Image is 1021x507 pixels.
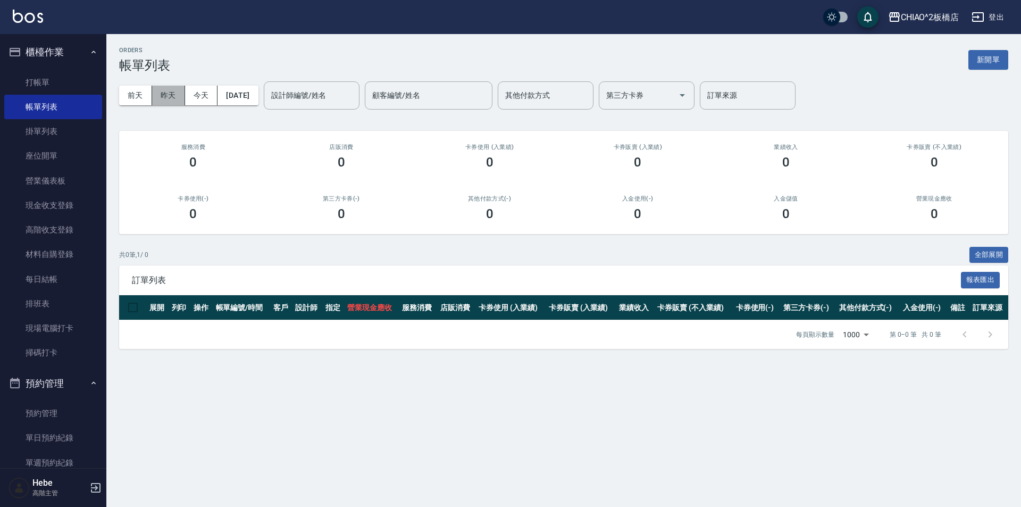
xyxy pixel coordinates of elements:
[119,58,170,73] h3: 帳單列表
[189,206,197,221] h3: 0
[796,330,834,339] p: 每頁顯示數量
[280,144,403,151] h2: 店販消費
[4,292,102,316] a: 排班表
[338,155,345,170] h3: 0
[486,206,493,221] h3: 0
[119,47,170,54] h2: ORDERS
[968,50,1008,70] button: 新開單
[4,370,102,397] button: 預約管理
[217,86,258,105] button: [DATE]
[486,155,493,170] h3: 0
[576,195,699,202] h2: 入金使用(-)
[152,86,185,105] button: 昨天
[132,275,961,286] span: 訂單列表
[132,195,255,202] h2: 卡券使用(-)
[191,295,213,320] th: 操作
[271,295,293,320] th: 客戶
[119,86,152,105] button: 前天
[948,295,970,320] th: 備註
[292,295,323,320] th: 設計師
[4,95,102,119] a: 帳單列表
[338,206,345,221] h3: 0
[147,295,169,320] th: 展開
[4,426,102,450] a: 單日預約紀錄
[634,206,641,221] h3: 0
[169,295,191,320] th: 列印
[4,70,102,95] a: 打帳單
[213,295,271,320] th: 帳單編號/時間
[970,295,1008,320] th: 訂單來源
[857,6,878,28] button: save
[4,340,102,365] a: 掃碼打卡
[119,250,148,260] p: 共 0 筆, 1 / 0
[345,295,399,320] th: 營業現金應收
[323,295,345,320] th: 指定
[961,275,1000,285] a: 報表匯出
[968,54,1008,64] a: 新開單
[32,488,87,498] p: 高階主管
[900,295,948,320] th: 入金使用(-)
[546,295,616,320] th: 卡券販賣 (入業績)
[4,316,102,340] a: 現場電腦打卡
[733,295,781,320] th: 卡券使用(-)
[873,195,995,202] h2: 營業現金應收
[884,6,964,28] button: CHIAO^2板橋店
[576,144,699,151] h2: 卡券販賣 (入業績)
[4,119,102,144] a: 掛單列表
[132,144,255,151] h3: 服務消費
[399,295,438,320] th: 服務消費
[969,247,1009,263] button: 全部展開
[280,195,403,202] h2: 第三方卡券(-)
[13,10,43,23] img: Logo
[961,272,1000,288] button: 報表匯出
[836,295,900,320] th: 其他付款方式(-)
[4,267,102,292] a: 每日結帳
[4,242,102,267] a: 材料自購登錄
[9,477,30,498] img: Person
[725,195,848,202] h2: 入金儲值
[476,295,546,320] th: 卡券使用 (入業績)
[4,218,102,242] a: 高階收支登錄
[839,320,873,349] div: 1000
[189,155,197,170] h3: 0
[967,7,1008,27] button: 登出
[931,155,938,170] h3: 0
[655,295,733,320] th: 卡券販賣 (不入業績)
[634,155,641,170] h3: 0
[931,206,938,221] h3: 0
[185,86,218,105] button: 今天
[428,195,551,202] h2: 其他付款方式(-)
[781,295,836,320] th: 第三方卡券(-)
[438,295,476,320] th: 店販消費
[616,295,655,320] th: 業績收入
[901,11,959,24] div: CHIAO^2板橋店
[4,451,102,475] a: 單週預約紀錄
[4,401,102,426] a: 預約管理
[725,144,848,151] h2: 業績收入
[873,144,995,151] h2: 卡券販賣 (不入業績)
[4,144,102,168] a: 座位開單
[428,144,551,151] h2: 卡券使用 (入業績)
[782,155,790,170] h3: 0
[4,193,102,218] a: 現金收支登錄
[32,478,87,488] h5: Hebe
[782,206,790,221] h3: 0
[890,330,941,339] p: 第 0–0 筆 共 0 筆
[674,87,691,104] button: Open
[4,169,102,193] a: 營業儀表板
[4,38,102,66] button: 櫃檯作業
